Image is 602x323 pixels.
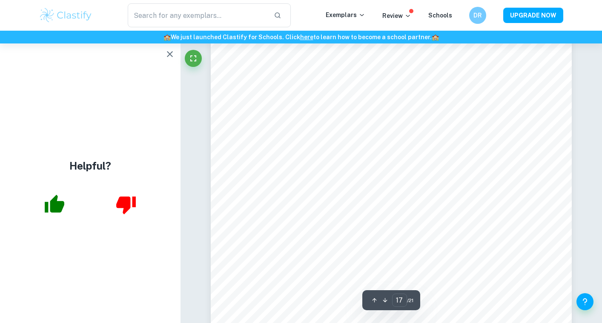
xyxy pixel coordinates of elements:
p: Review [382,11,411,20]
h6: We just launched Clastify for Schools. Click to learn how to become a school partner. [2,32,600,42]
a: here [300,34,313,40]
p: Exemplars [326,10,365,20]
span: 🏫 [163,34,171,40]
button: Help and Feedback [576,293,593,310]
span: 🏫 [432,34,439,40]
a: Schools [428,12,452,19]
h4: Helpful? [69,158,111,173]
h6: DR [473,11,483,20]
span: / 21 [407,297,413,304]
button: DR [469,7,486,24]
img: Clastify logo [39,7,93,24]
input: Search for any exemplars... [128,3,267,27]
button: Fullscreen [185,50,202,67]
button: UPGRADE NOW [503,8,563,23]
